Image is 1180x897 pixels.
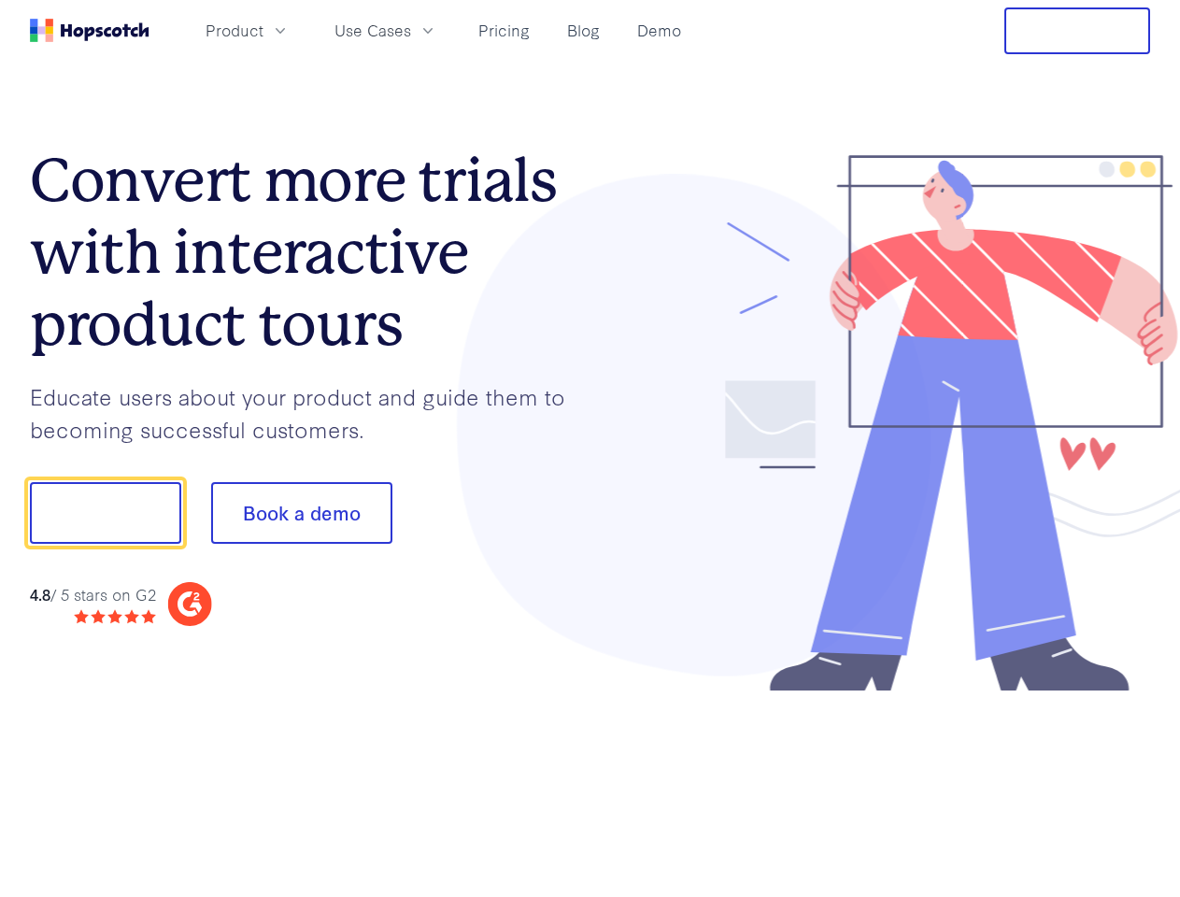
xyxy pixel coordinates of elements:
[30,19,149,42] a: Home
[30,145,590,360] h1: Convert more trials with interactive product tours
[471,15,537,46] a: Pricing
[630,15,689,46] a: Demo
[30,380,590,445] p: Educate users about your product and guide them to becoming successful customers.
[211,482,392,544] button: Book a demo
[323,15,448,46] button: Use Cases
[560,15,607,46] a: Blog
[30,482,181,544] button: Show me!
[334,19,411,42] span: Use Cases
[1004,7,1150,54] button: Free Trial
[30,583,156,606] div: / 5 stars on G2
[194,15,301,46] button: Product
[30,583,50,605] strong: 4.8
[206,19,263,42] span: Product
